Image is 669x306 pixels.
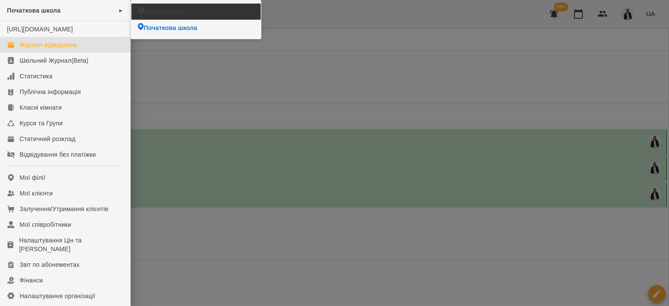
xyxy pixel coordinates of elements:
[20,276,43,285] div: Фінанси
[7,26,73,33] a: [URL][DOMAIN_NAME]
[20,135,75,143] div: Статичний розклад
[20,205,108,213] div: Залучення/Утримання клієнтів
[20,40,78,49] div: Журнал відвідувань
[20,292,95,300] div: Налаштування організації
[19,236,123,253] div: Налаштування Цін та [PERSON_NAME]
[144,24,197,32] span: Початкова школа
[118,7,123,14] span: ►
[20,173,45,182] div: Мої філії
[7,7,61,14] span: Початкова школа
[20,150,96,159] div: Відвідування без платіжки
[20,220,71,229] div: Мої співробітники
[20,72,53,81] div: Статистика
[20,260,80,269] div: Звіт по абонементах
[20,119,63,128] div: Курси та Групи
[20,103,62,112] div: Класні кімнати
[20,189,53,198] div: Мої клієнти
[144,7,184,16] span: UMspace Kyiv
[20,87,81,96] div: Публічна інформація
[20,56,88,65] div: Шкільний Журнал(Beta)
